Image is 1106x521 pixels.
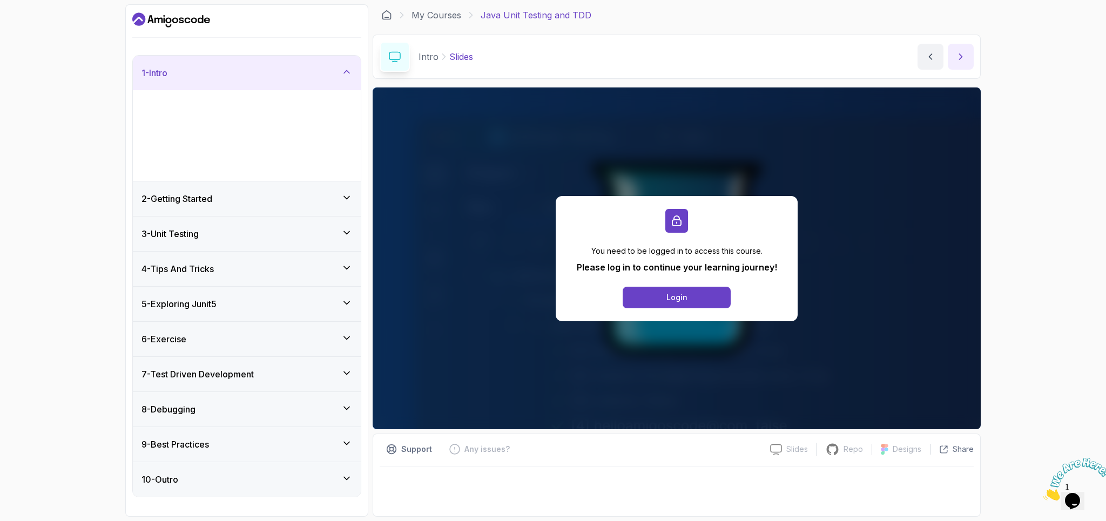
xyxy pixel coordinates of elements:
button: 3-Unit Testing [133,216,361,251]
button: previous content [918,44,943,70]
h3: 3 - Unit Testing [141,227,199,240]
p: You need to be logged in to access this course. [577,246,777,256]
a: Dashboard [381,10,392,21]
p: Repo [844,444,863,455]
h3: 4 - Tips And Tricks [141,262,214,275]
button: 1-Intro [133,56,361,90]
button: Login [623,287,731,308]
h3: 2 - Getting Started [141,192,212,205]
img: Chat attention grabber [4,4,71,47]
h3: 10 - Outro [141,473,178,486]
h3: 1 - Intro [141,66,167,79]
iframe: chat widget [1039,454,1106,505]
a: Dashboard [132,11,210,29]
h3: 6 - Exercise [141,333,186,346]
span: 1 [4,4,9,13]
p: Support [401,444,432,455]
button: 6-Exercise [133,322,361,356]
button: Support button [380,441,439,458]
button: 4-Tips And Tricks [133,252,361,286]
h3: 5 - Exploring Junit5 [141,297,217,310]
button: Share [930,444,974,455]
button: 2-Getting Started [133,181,361,216]
p: Please log in to continue your learning journey! [577,261,777,274]
div: Login [666,292,687,303]
p: Any issues? [464,444,510,455]
p: Share [953,444,974,455]
p: Intro [419,50,439,63]
p: Slides [449,50,473,63]
a: My Courses [412,9,461,22]
p: Designs [893,444,921,455]
h3: 9 - Best Practices [141,438,209,451]
button: 5-Exploring Junit5 [133,287,361,321]
p: Java Unit Testing and TDD [481,9,591,22]
button: 9-Best Practices [133,427,361,462]
button: 10-Outro [133,462,361,497]
button: next content [948,44,974,70]
h3: 7 - Test Driven Development [141,368,254,381]
h3: 8 - Debugging [141,403,195,416]
button: 7-Test Driven Development [133,357,361,391]
p: Slides [786,444,808,455]
button: 8-Debugging [133,392,361,427]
